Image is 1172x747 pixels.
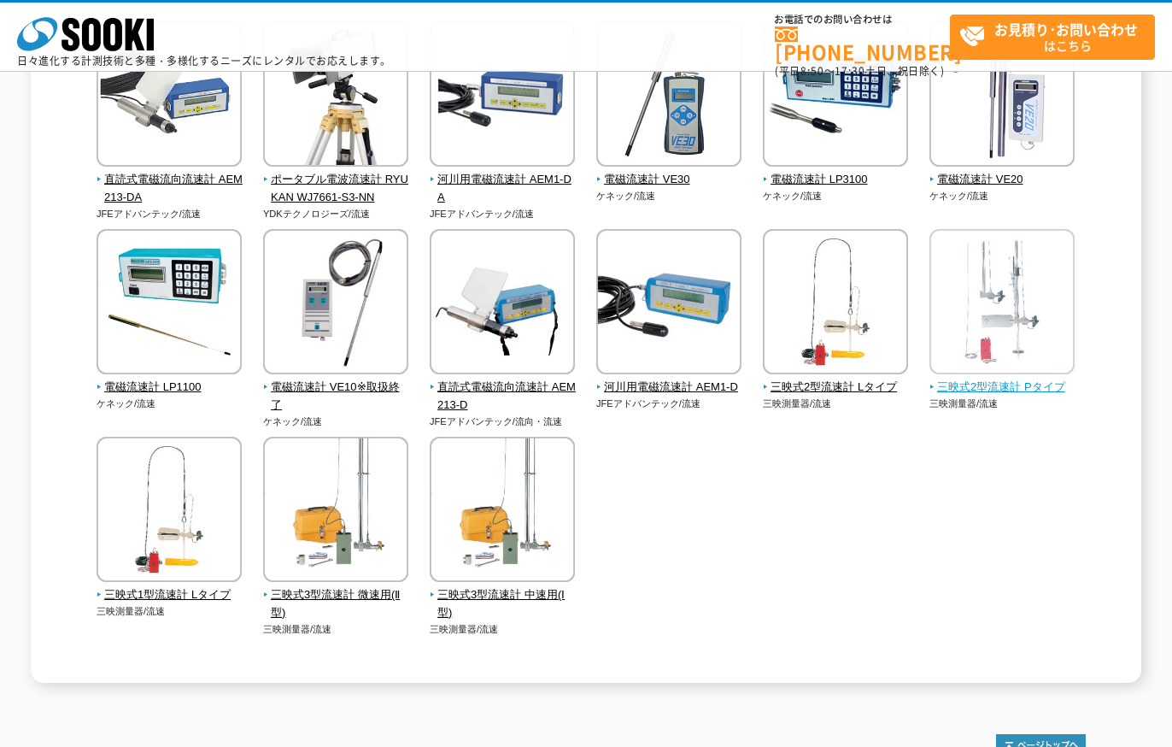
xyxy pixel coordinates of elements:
img: 三映式2型流速計 Lタイプ [763,229,908,379]
p: ケネック/流速 [596,189,742,203]
span: 三映式2型流速計 Pタイプ [929,379,1075,397]
span: 17:30 [835,63,865,79]
a: 電磁流速計 LP1100 [97,362,243,397]
p: ケネック/流速 [97,397,243,411]
span: 電磁流速計 VE30 [596,171,742,189]
span: ポータブル電波流速計 RYUKAN WJ7661-S3-NN [263,171,409,207]
span: 三映式2型流速計 Lタイプ [763,379,909,397]
p: JFEアドバンテック/流速 [596,397,742,411]
a: 電磁流速計 VE20 [929,155,1075,189]
span: 電磁流速計 LP3100 [763,171,909,189]
img: 直読式電磁流向流速計 AEM213-DA [97,21,242,171]
p: 三映測量器/流速 [263,622,409,637]
p: JFEアドバンテック/流速 [97,207,243,221]
img: 河川用電磁流速計 AEM1-D [596,229,741,379]
p: ケネック/流速 [929,189,1075,203]
img: 三映式3型流速計 中速用(Ⅰ型) [430,437,575,586]
a: [PHONE_NUMBER] [775,26,950,62]
span: 電磁流速計 VE10※取扱終了 [263,379,409,415]
span: 直読式電磁流向流速計 AEM213-D [430,379,576,415]
img: 電磁流速計 VE10※取扱終了 [263,229,408,379]
img: 電磁流速計 VE20 [929,21,1075,171]
strong: お見積り･お問い合わせ [994,19,1138,39]
span: お電話でのお問い合わせは [775,15,950,25]
p: JFEアドバンテック/流向・流速 [430,415,576,429]
a: 直読式電磁流向流速計 AEM213-D [430,362,576,414]
a: 河川用電磁流速計 AEM1-DA [430,155,576,206]
a: ポータブル電波流速計 RYUKAN WJ7661-S3-NN [263,155,409,206]
a: 三映式1型流速計 Lタイプ [97,570,243,604]
img: 三映式3型流速計 微速用(Ⅱ型) [263,437,408,586]
img: 電磁流速計 LP3100 [763,21,908,171]
span: (平日 ～ 土日、祝日除く) [775,63,944,79]
span: はこちら [959,15,1154,58]
p: YDKテクノロジーズ/流速 [263,207,409,221]
p: 三映測量器/流速 [430,622,576,637]
img: 電磁流速計 VE30 [596,21,741,171]
img: 三映式2型流速計 Pタイプ [929,229,1075,379]
a: 三映式3型流速計 微速用(Ⅱ型) [263,570,409,621]
p: 三映測量器/流速 [97,604,243,619]
p: ケネック/流速 [763,189,909,203]
span: 直読式電磁流向流速計 AEM213-DA [97,171,243,207]
span: 電磁流速計 VE20 [929,171,1075,189]
img: 電磁流速計 LP1100 [97,229,242,379]
a: 河川用電磁流速計 AEM1-D [596,362,742,397]
p: JFEアドバンテック/流速 [430,207,576,221]
span: 電磁流速計 LP1100 [97,379,243,397]
p: 三映測量器/流速 [763,397,909,411]
p: ケネック/流速 [263,415,409,429]
span: 三映式1型流速計 Lタイプ [97,586,243,604]
a: 三映式3型流速計 中速用(Ⅰ型) [430,570,576,621]
a: 電磁流速計 VE10※取扱終了 [263,362,409,414]
a: お見積り･お問い合わせはこちら [950,15,1155,60]
a: 電磁流速計 LP3100 [763,155,909,189]
span: 三映式3型流速計 微速用(Ⅱ型) [263,586,409,622]
a: 直読式電磁流向流速計 AEM213-DA [97,155,243,206]
a: 電磁流速計 VE30 [596,155,742,189]
span: 三映式3型流速計 中速用(Ⅰ型) [430,586,576,622]
span: 河川用電磁流速計 AEM1-DA [430,171,576,207]
p: 日々進化する計測技術と多種・多様化するニーズにレンタルでお応えします。 [17,56,391,66]
img: 河川用電磁流速計 AEM1-DA [430,21,575,171]
a: 三映式2型流速計 Pタイプ [929,362,1075,397]
a: 三映式2型流速計 Lタイプ [763,362,909,397]
img: 直読式電磁流向流速計 AEM213-D [430,229,575,379]
p: 三映測量器/流速 [929,397,1075,411]
span: 8:50 [800,63,824,79]
img: 三映式1型流速計 Lタイプ [97,437,242,586]
span: 河川用電磁流速計 AEM1-D [596,379,742,397]
img: ポータブル電波流速計 RYUKAN WJ7661-S3-NN [263,21,408,171]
